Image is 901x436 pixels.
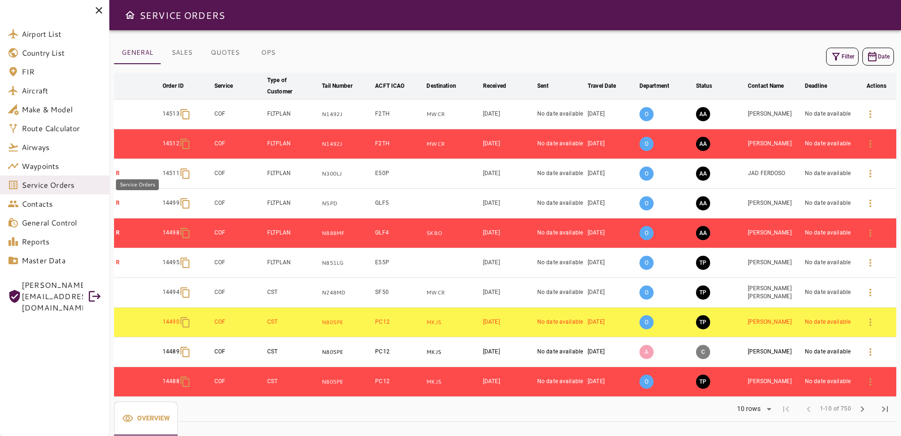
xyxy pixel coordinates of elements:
p: O [639,315,654,329]
button: OPS [247,42,289,64]
div: Sent [537,80,549,92]
td: No date available [535,248,586,278]
p: N1492J [322,140,371,148]
p: MWCR [426,110,479,118]
td: No date available [535,308,586,337]
td: No date available [535,159,586,189]
td: No date available [535,278,586,308]
button: Date [862,48,894,66]
div: Department [639,80,669,92]
span: Service [214,80,245,92]
span: Service Orders [22,179,102,191]
span: Route Calculator [22,123,102,134]
p: N888MF [322,229,371,237]
div: Received [483,80,506,92]
td: No date available [535,337,586,367]
button: Details [859,311,882,334]
td: JAD FERDOSO [746,159,803,189]
p: R [116,229,159,237]
td: FLTPLAN [265,100,320,129]
span: Country List [22,47,102,59]
span: chevron_right [857,403,868,415]
td: [PERSON_NAME] [746,129,803,159]
div: 10 rows [735,405,763,413]
span: General Control [22,217,102,228]
button: Details [859,103,882,126]
p: 14498 [163,229,180,237]
button: TRIP PREPARATION [696,375,710,389]
p: N1492J [322,110,371,118]
td: [DATE] [481,278,535,308]
td: COF [213,218,265,248]
td: No date available [535,218,586,248]
span: [PERSON_NAME][EMAIL_ADDRESS][DOMAIN_NAME] [22,279,83,313]
td: No date available [535,367,586,397]
p: O [639,196,654,210]
button: Open drawer [121,6,139,25]
td: [DATE] [481,159,535,189]
td: [PERSON_NAME] [746,337,803,367]
span: Type of Customer [267,75,318,97]
td: [DATE] [481,100,535,129]
td: [PERSON_NAME] [746,367,803,397]
button: Filter [826,48,859,66]
button: Details [859,370,882,393]
td: [DATE] [586,337,638,367]
p: O [639,256,654,270]
span: last_page [879,403,891,415]
td: COF [213,159,265,189]
button: Details [859,252,882,274]
p: O [639,226,654,240]
p: O [639,167,654,181]
button: Details [859,133,882,155]
span: Contact Name [748,80,796,92]
td: COF [213,278,265,308]
td: COF [213,308,265,337]
button: AWAITING ASSIGNMENT [696,107,710,121]
td: [DATE] [586,278,638,308]
p: 14488 [163,377,180,386]
div: Type of Customer [267,75,306,97]
td: No date available [803,159,857,189]
span: Contacts [22,198,102,210]
h6: SERVICE ORDERS [139,8,225,23]
td: COF [213,100,265,129]
span: Next Page [851,398,874,420]
span: 1-10 of 750 [820,404,851,414]
td: No date available [803,100,857,129]
p: 14513 [163,110,180,118]
td: No date available [803,367,857,397]
p: MKJS [426,348,479,356]
span: Make & Model [22,104,102,115]
div: Status [696,80,713,92]
span: Waypoints [22,160,102,172]
td: No date available [535,189,586,218]
span: Status [696,80,725,92]
td: [PERSON_NAME] [746,100,803,129]
span: Sent [537,80,561,92]
td: E50P [373,159,425,189]
td: No date available [803,337,857,367]
button: AWAITING ASSIGNMENT [696,137,710,151]
td: COF [213,248,265,278]
td: FLTPLAN [265,218,320,248]
td: [DATE] [586,218,638,248]
button: Overview [114,402,178,436]
button: Details [859,162,882,185]
span: Travel Date [588,80,628,92]
button: Details [859,281,882,304]
button: AWAITING ASSIGNMENT [696,167,710,181]
p: SKBO [426,229,479,237]
td: [DATE] [481,308,535,337]
span: Last Page [874,398,896,420]
p: N805PE [322,378,371,386]
p: 14489 [163,348,180,356]
p: 14490 [163,318,180,326]
p: A [639,345,654,359]
td: PC12 [373,337,425,367]
td: [DATE] [481,218,535,248]
span: Tail Number [322,80,364,92]
p: MWCR [426,289,479,297]
td: [DATE] [481,248,535,278]
button: Details [859,192,882,215]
